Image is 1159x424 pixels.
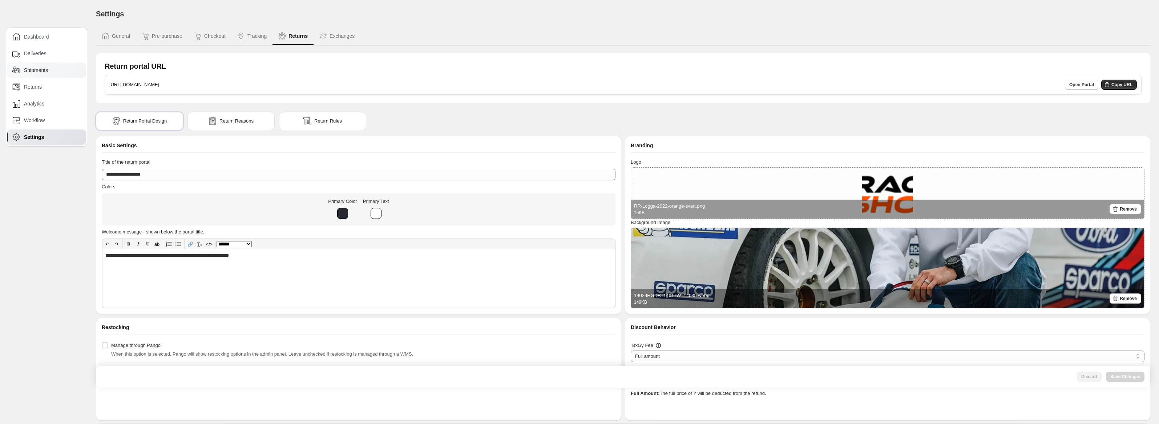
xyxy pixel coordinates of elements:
button: 𝐔 [143,239,152,249]
button: ↷ [112,239,121,249]
img: reasons icon [209,117,217,125]
img: General icon [102,32,109,40]
button: ab [152,239,162,249]
button: 𝐁 [124,239,133,249]
span: Return Reasons [219,117,254,125]
span: Remove [1120,206,1137,212]
span: Primary Color [328,199,357,204]
h3: [URL][DOMAIN_NAME] [109,81,159,88]
span: Settings [96,10,124,18]
span: Deliveries [24,50,46,57]
button: Numbered list [164,239,174,249]
img: 14029HGDB_14017W_14035.webp [631,228,1144,308]
span: Open Portal [1069,82,1094,88]
button: Copy URL [1101,80,1137,90]
a: Open Portal [1065,80,1098,90]
button: </> [205,239,214,249]
h3: Welcome message - shown below the portal title. [102,228,615,236]
span: Return Portal Design [123,117,167,125]
h3: Colors [102,183,615,191]
span: Analytics [24,100,44,107]
span: When this option is selected, Pango will show restocking options in the admin panel. Leave unchec... [111,351,413,357]
span: Return Rules [314,117,342,125]
img: Checkout icon [194,32,201,40]
strong: Full Amount: [631,391,660,396]
span: Copy URL [1111,82,1132,88]
span: Manage through Pango [111,343,161,348]
div: RR-Logga-2022-orange-svart.png [634,203,705,216]
button: Bullet list [174,239,183,249]
h1: Return portal URL [105,62,166,71]
h3: Title of the return portal [102,159,615,166]
div: 14029HGDB_14017W_14035.webp [634,292,709,305]
span: Shipments [24,67,48,74]
img: RR-Logga-2022-orange-svart.png [862,168,913,219]
img: portal icon [112,117,120,125]
button: Exchanges [314,28,360,45]
img: Exchanges icon [319,32,327,40]
button: 🔗 [186,239,195,249]
button: ↶ [102,239,112,249]
div: Basic Settings [102,142,615,153]
img: Returns icon [278,32,286,40]
img: Tracking icon [237,32,245,40]
span: Primary Text [363,199,389,204]
span: Settings [24,133,44,141]
button: Tracking [231,28,272,45]
span: Remove [1120,296,1137,301]
img: rules icon [303,117,311,125]
img: Pre-purchase icon [142,32,149,40]
div: Branding [631,142,1144,153]
button: Returns [272,28,314,45]
span: Dashboard [24,33,49,40]
button: 𝑰 [133,239,143,249]
button: General [96,28,136,45]
div: Discount Behavior [631,324,1144,335]
s: ab [154,241,159,247]
span: 𝐔 [146,241,149,247]
div: Restocking [102,324,615,335]
button: Checkout [188,28,231,45]
button: Remove [1110,204,1141,214]
span: Logo [631,159,641,165]
p: 149 KB [634,299,709,305]
h3: BxGy Fee [632,342,653,349]
span: Background Image [631,220,670,225]
span: Workflow [24,117,45,124]
p: 15 KB [634,210,705,216]
button: Pre-purchase [136,28,188,45]
span: Returns [24,83,42,91]
button: Remove [1110,293,1141,304]
button: T̲ₓ [195,239,205,249]
p: The full price of Y will be deducted from the refund. [631,390,1144,397]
